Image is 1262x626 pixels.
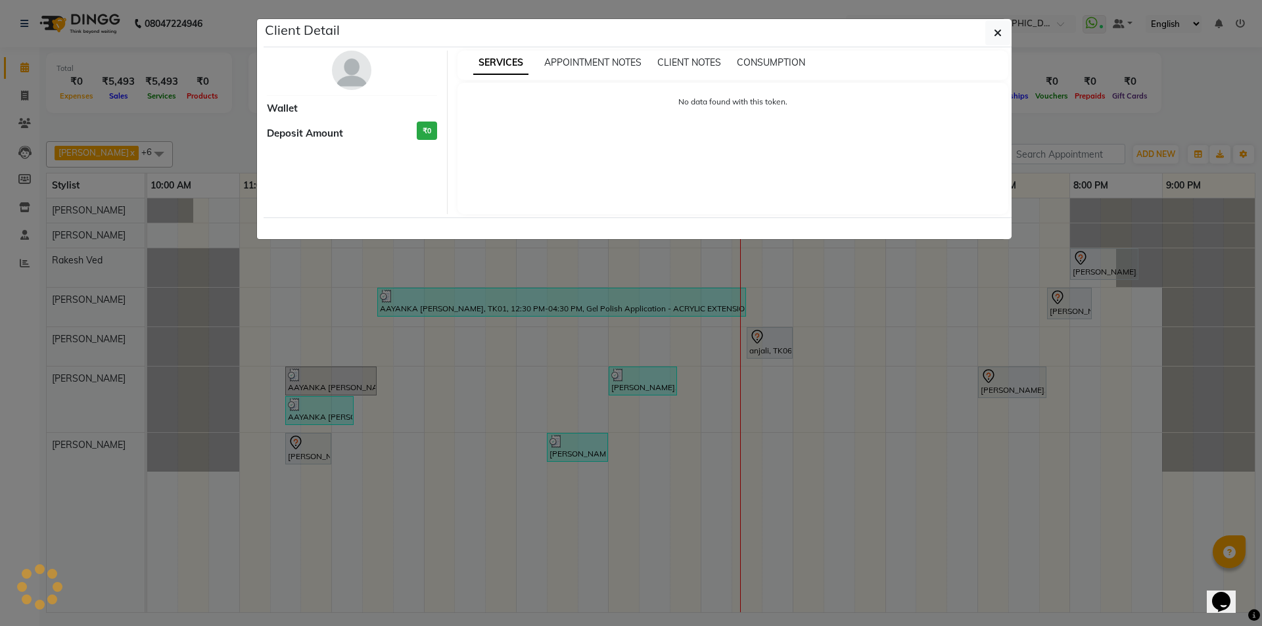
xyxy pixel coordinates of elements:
[332,51,371,90] img: avatar
[417,122,437,141] h3: ₹0
[473,51,528,75] span: SERVICES
[657,56,721,68] span: CLIENT NOTES
[265,20,340,40] h5: Client Detail
[471,96,996,108] p: No data found with this token.
[1207,573,1249,613] iframe: chat widget
[267,126,343,141] span: Deposit Amount
[544,56,642,68] span: APPOINTMENT NOTES
[267,101,298,116] span: Wallet
[737,56,805,68] span: CONSUMPTION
